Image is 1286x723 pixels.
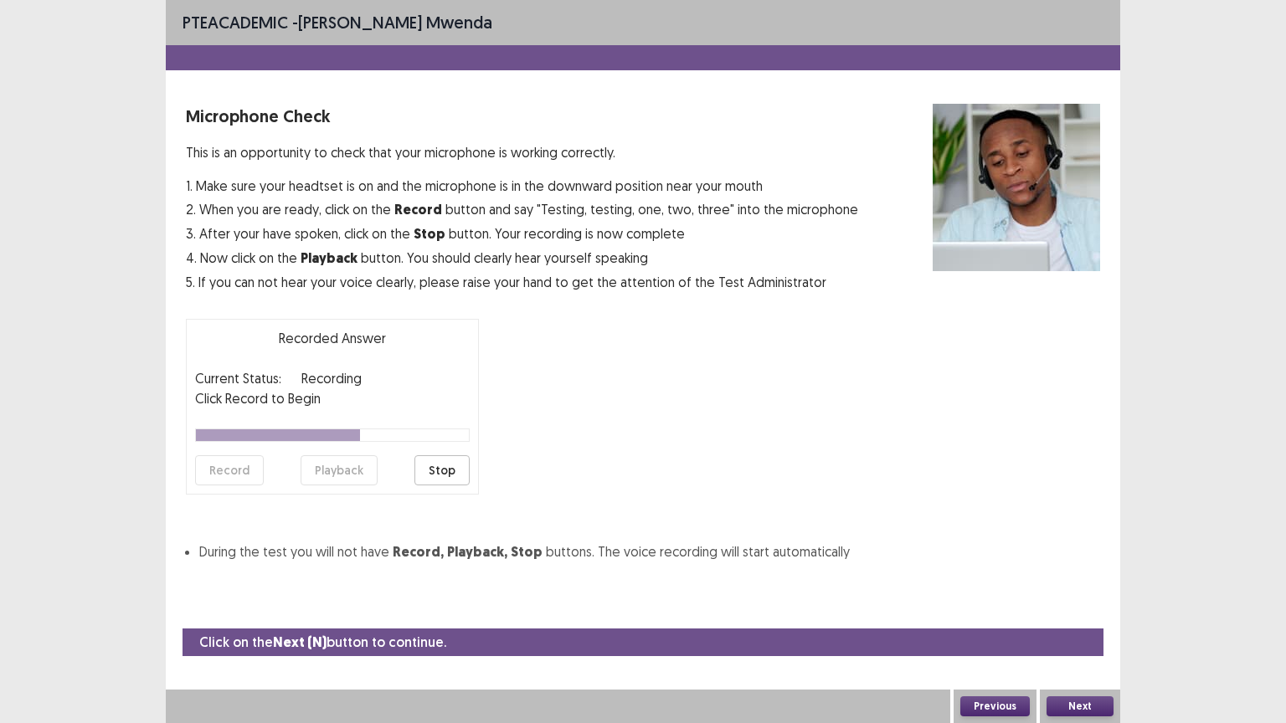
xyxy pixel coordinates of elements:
[393,543,444,561] strong: Record,
[186,248,858,269] p: 4. Now click on the button. You should clearly hear yourself speaking
[186,223,858,244] p: 3. After your have spoken, click on the button. Your recording is now complete
[186,199,858,220] p: 2. When you are ready, click on the button and say "Testing, testing, one, two, three" into the m...
[301,368,362,388] p: recording
[195,368,281,388] p: Current Status:
[273,633,327,651] strong: Next (N)
[447,543,507,561] strong: Playback,
[183,12,288,33] span: PTE academic
[186,142,858,162] p: This is an opportunity to check that your microphone is working correctly.
[199,541,1100,562] li: During the test you will not have buttons. The voice recording will start automatically
[414,455,470,485] button: Stop
[195,328,470,348] p: Recorded Answer
[195,455,264,485] button: Record
[511,543,543,561] strong: Stop
[195,388,470,408] p: Click Record to Begin
[960,696,1030,716] button: Previous
[183,10,492,35] p: - [PERSON_NAME] Mwenda
[199,632,446,653] p: Click on the button to continue.
[933,104,1100,271] img: microphone check
[1047,696,1114,716] button: Next
[186,272,858,292] p: 5. If you can not hear your voice clearly, please raise your hand to get the attention of the Tes...
[414,225,445,243] strong: Stop
[301,455,378,485] button: Playback
[186,176,858,196] p: 1. Make sure your headtset is on and the microphone is in the downward position near your mouth
[301,249,358,267] strong: Playback
[186,104,858,129] p: Microphone Check
[394,201,442,218] strong: Record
